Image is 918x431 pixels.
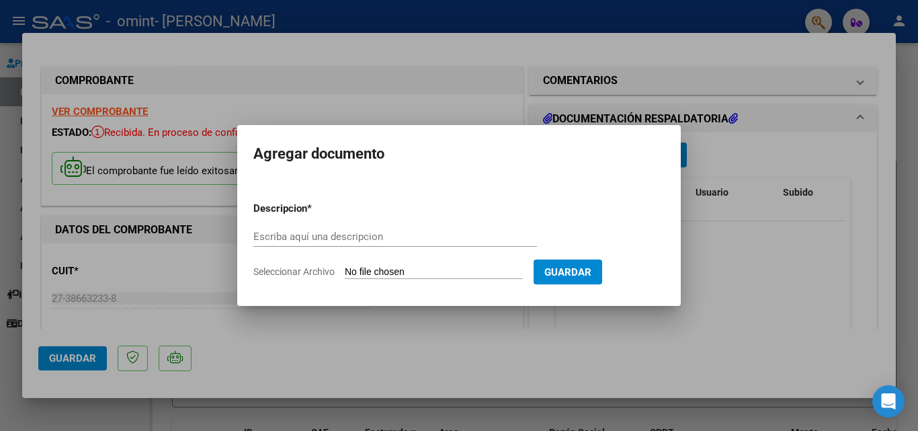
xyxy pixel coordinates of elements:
h2: Agregar documento [253,141,665,167]
span: Seleccionar Archivo [253,266,335,277]
span: Guardar [544,266,591,278]
p: Descripcion [253,201,377,217]
div: Open Intercom Messenger [872,385,905,418]
button: Guardar [534,260,602,284]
